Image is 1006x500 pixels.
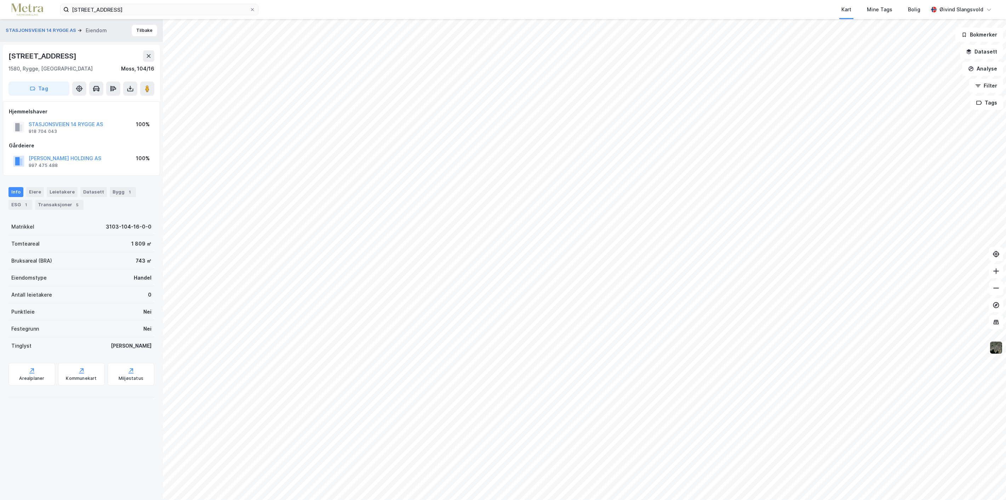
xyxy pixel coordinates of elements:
[8,64,93,73] div: 1580, Rygge, [GEOGRAPHIC_DATA]
[11,257,52,265] div: Bruksareal (BRA)
[989,341,1003,354] img: 9k=
[11,325,39,333] div: Festegrunn
[9,107,154,116] div: Hjemmelshaver
[8,82,69,96] button: Tag
[867,5,892,14] div: Mine Tags
[11,4,43,16] img: metra-logo.256734c3b2bbffee19d4.png
[8,50,78,62] div: [STREET_ADDRESS]
[971,466,1006,500] iframe: Chat Widget
[960,45,1003,59] button: Datasett
[11,308,35,316] div: Punktleie
[119,376,143,381] div: Miljøstatus
[11,223,34,231] div: Matrikkel
[939,5,983,14] div: Øivind Slangsvold
[136,120,150,129] div: 100%
[35,200,84,210] div: Transaksjoner
[841,5,851,14] div: Kart
[11,240,40,248] div: Tomteareal
[11,274,47,282] div: Eiendomstype
[126,189,133,196] div: 1
[11,342,32,350] div: Tinglyst
[136,257,152,265] div: 743 ㎡
[47,187,78,197] div: Leietakere
[11,291,52,299] div: Antall leietakere
[106,223,152,231] div: 3103-104-16-0-0
[6,27,78,34] button: STASJONSVEIEN 14 RYGGE AS
[121,64,154,73] div: Moss, 104/16
[971,466,1006,500] div: Kontrollprogram for chat
[969,79,1003,93] button: Filter
[8,200,32,210] div: ESG
[962,62,1003,76] button: Analyse
[148,291,152,299] div: 0
[143,308,152,316] div: Nei
[74,201,81,208] div: 5
[9,141,154,150] div: Gårdeiere
[134,274,152,282] div: Handel
[22,201,29,208] div: 1
[69,4,250,15] input: Søk på adresse, matrikkel, gårdeiere, leietakere eller personer
[131,240,152,248] div: 1 809 ㎡
[908,5,920,14] div: Bolig
[110,187,136,197] div: Bygg
[29,129,57,134] div: 918 704 043
[955,28,1003,42] button: Bokmerker
[136,154,150,163] div: 100%
[132,25,157,36] button: Tilbake
[26,187,44,197] div: Eiere
[66,376,97,381] div: Kommunekart
[143,325,152,333] div: Nei
[19,376,44,381] div: Arealplaner
[111,342,152,350] div: [PERSON_NAME]
[29,163,58,168] div: 997 475 488
[80,187,107,197] div: Datasett
[8,187,23,197] div: Info
[86,26,107,35] div: Eiendom
[970,96,1003,110] button: Tags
